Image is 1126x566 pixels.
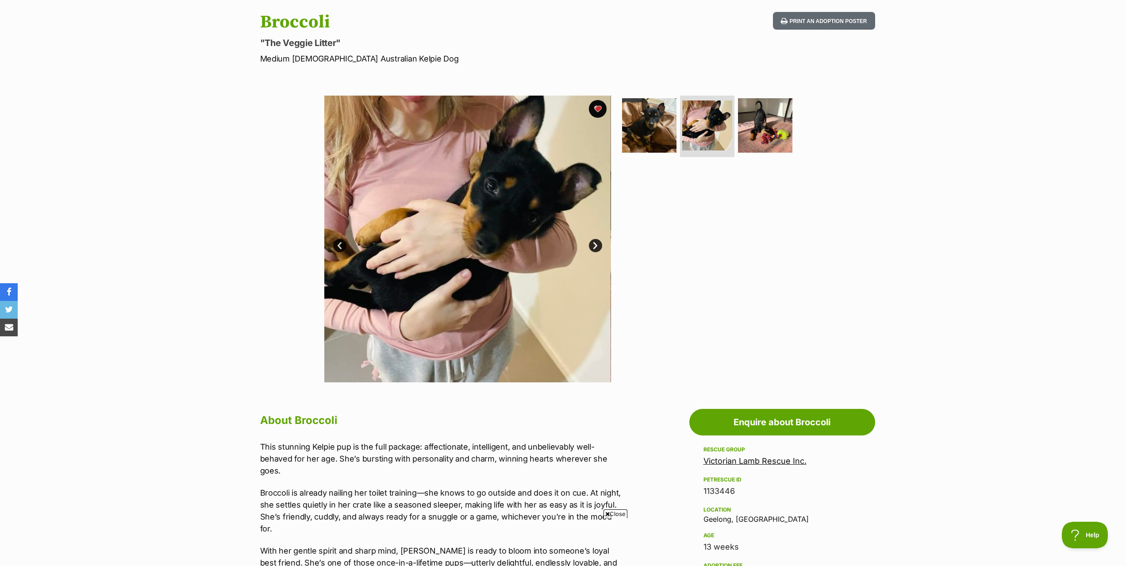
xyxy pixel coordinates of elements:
[1062,522,1108,548] iframe: Help Scout Beacon - Open
[682,100,732,150] img: Photo of Broccoli
[333,239,346,252] a: Prev
[589,239,602,252] a: Next
[703,532,861,539] div: Age
[622,98,676,153] img: Photo of Broccoli
[324,96,611,382] img: Photo of Broccoli
[402,522,724,562] iframe: Advertisement
[703,485,861,497] div: 1133446
[773,12,875,30] button: Print an adoption poster
[260,53,634,65] p: Medium [DEMOGRAPHIC_DATA] Australian Kelpie Dog
[611,96,897,382] img: Photo of Broccoli
[703,506,861,513] div: Location
[260,487,626,535] p: Broccoli is already nailing her toilet training—she knows to go outside and does it on cue. At ni...
[738,98,792,153] img: Photo of Broccoli
[589,100,607,118] button: favourite
[703,446,861,453] div: Rescue group
[703,504,861,523] div: Geelong, [GEOGRAPHIC_DATA]
[260,411,626,430] h2: About Broccoli
[603,509,627,518] span: Close
[260,37,634,49] p: "The Veggie Litter"
[260,12,634,32] h1: Broccoli
[703,456,807,466] a: Victorian Lamb Rescue Inc.
[703,541,861,553] div: 13 weeks
[260,441,626,477] p: This stunning Kelpie pup is the full package: affectionate, intelligent, and unbelievably well-be...
[689,409,875,435] a: Enquire about Broccoli
[703,476,861,483] div: PetRescue ID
